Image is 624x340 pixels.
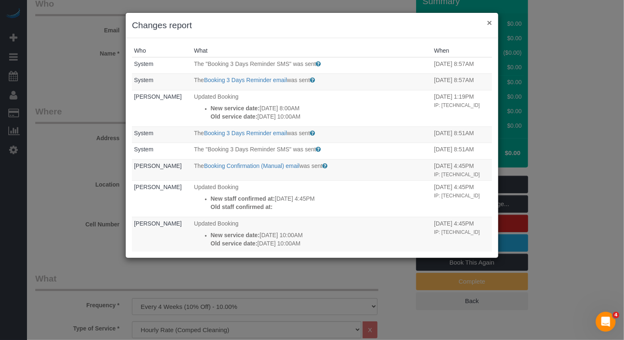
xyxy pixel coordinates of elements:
p: [DATE] 10:00AM [211,239,430,248]
p: [DATE] 10:00AM [211,112,430,121]
strong: Old service date: [211,240,258,247]
td: Who [132,217,192,253]
td: What [192,159,432,180]
a: System [134,130,154,136]
th: When [432,44,492,57]
strong: Old staff confirmed at: [211,204,273,210]
span: The "Booking 3 Days Reminder SMS" was sent [194,61,316,67]
strong: New service date: [211,232,260,238]
td: When [432,217,492,253]
small: IP: [TECHNICAL_ID] [434,193,480,199]
span: The [194,77,204,83]
a: [PERSON_NAME] [134,163,182,169]
span: was sent [287,77,310,83]
td: Who [132,143,192,160]
a: System [134,61,154,67]
td: What [192,143,432,160]
span: Updated Booking [194,184,239,190]
td: What [192,90,432,126]
a: [PERSON_NAME] [134,220,182,227]
span: The [194,130,204,136]
td: What [192,126,432,143]
a: [PERSON_NAME] [134,93,182,100]
span: was sent [287,130,310,136]
a: System [134,146,154,153]
td: Who [132,57,192,74]
button: × [487,18,492,27]
td: What [192,217,432,253]
strong: New service date: [211,105,260,112]
td: Who [132,74,192,90]
span: 4 [613,312,619,318]
td: Who [132,159,192,180]
a: Booking 3 Days Reminder email [204,77,287,83]
td: When [432,180,492,217]
td: Who [132,90,192,126]
td: When [432,57,492,74]
h3: Changes report [132,19,492,32]
td: When [432,126,492,143]
td: When [432,143,492,160]
span: was sent [300,163,322,169]
p: [DATE] 10:00AM [211,231,430,239]
td: What [192,180,432,217]
span: Updated Booking [194,220,239,227]
small: IP: [TECHNICAL_ID] [434,172,480,177]
td: When [432,159,492,180]
a: [PERSON_NAME] [134,184,182,190]
a: Booking Confirmation (Manual) email [204,163,300,169]
sui-modal: Changes report [126,13,498,258]
td: Who [132,126,192,143]
strong: Old service date: [211,113,258,120]
td: What [192,74,432,90]
p: [DATE] 4:45PM [211,194,430,203]
span: The "Booking 3 Days Reminder SMS" was sent [194,146,316,153]
td: What [192,57,432,74]
th: What [192,44,432,57]
span: The [194,163,204,169]
a: Booking 3 Days Reminder email [204,130,287,136]
span: Updated Booking [194,93,239,100]
td: When [432,90,492,126]
strong: New staff confirmed at: [211,195,275,202]
a: System [134,77,154,83]
iframe: Intercom live chat [596,312,616,332]
p: [DATE] 8:00AM [211,104,430,112]
td: When [432,74,492,90]
small: IP: [TECHNICAL_ID] [434,102,480,108]
td: Who [132,180,192,217]
th: Who [132,44,192,57]
small: IP: [TECHNICAL_ID] [434,229,480,235]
